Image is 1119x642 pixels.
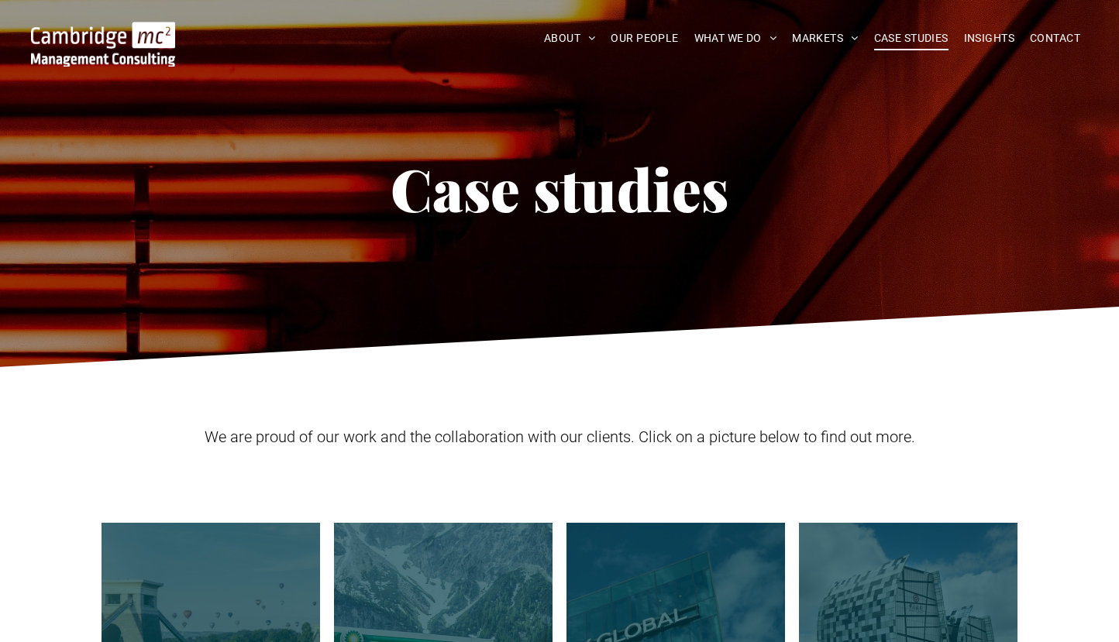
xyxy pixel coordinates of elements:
img: Go to Homepage [31,22,175,67]
span: Case studies [391,149,728,227]
a: WHAT WE DO [687,26,785,50]
a: MARKETS [784,26,866,50]
a: ABOUT [536,26,604,50]
a: CASE STUDIES [866,26,956,50]
a: Your Business Transformed | Cambridge Management Consulting [31,24,175,40]
a: CONTACT [1022,26,1088,50]
span: We are proud of our work and the collaboration with our clients. Click on a picture below to find... [205,427,915,446]
a: INSIGHTS [956,26,1022,50]
a: OUR PEOPLE [603,26,686,50]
